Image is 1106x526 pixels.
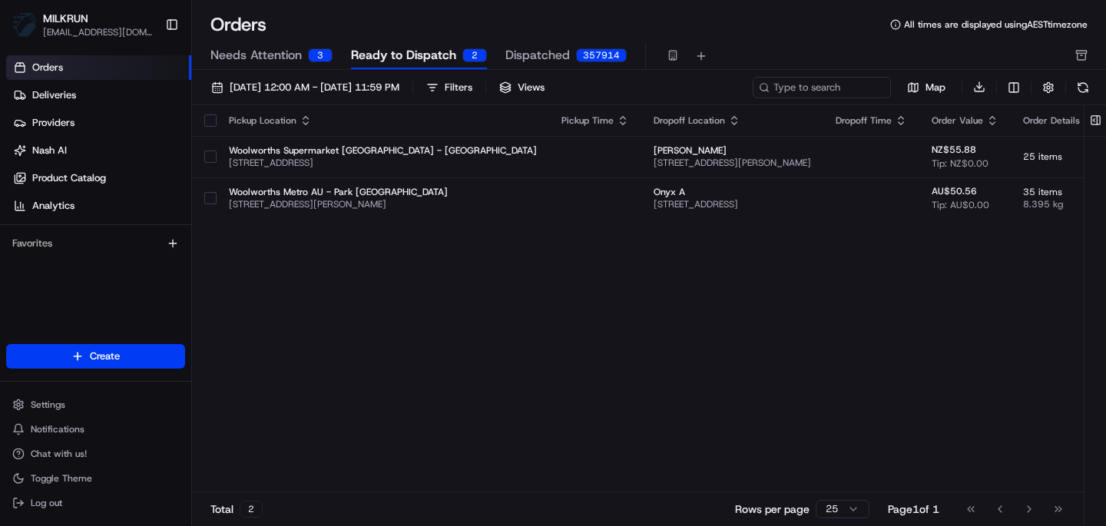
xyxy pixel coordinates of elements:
button: Refresh [1072,77,1094,98]
span: Notifications [31,423,84,435]
div: Pickup Location [229,114,537,127]
a: Nash AI [6,138,191,163]
button: MILKRUNMILKRUN[EMAIL_ADDRESS][DOMAIN_NAME] [6,6,159,43]
span: Dispatched [505,46,570,65]
button: [DATE] 12:00 AM - [DATE] 11:59 PM [204,77,406,98]
button: Map [897,78,955,97]
span: 8.395 kg [1023,198,1100,210]
button: [EMAIL_ADDRESS][DOMAIN_NAME] [43,26,153,38]
div: 2 [462,48,487,62]
span: Orders [32,61,63,74]
div: Total [210,501,263,518]
button: Notifications [6,418,185,440]
button: MILKRUN [43,11,88,26]
span: All times are displayed using AEST timezone [904,18,1088,31]
div: Dropoff Location [654,114,811,127]
button: Filters [419,77,479,98]
img: MILKRUN [12,12,37,37]
span: Woolworths Supermarket [GEOGRAPHIC_DATA] - [GEOGRAPHIC_DATA] [229,144,537,157]
button: Create [6,344,185,369]
span: Log out [31,497,62,509]
span: Create [90,349,120,363]
a: Analytics [6,194,191,218]
span: [STREET_ADDRESS] [229,157,537,169]
span: [STREET_ADDRESS] [654,198,811,210]
div: Favorites [6,231,185,256]
p: Rows per page [735,501,810,517]
span: Onyx A [654,186,811,198]
span: Tip: NZ$0.00 [932,157,988,170]
span: [STREET_ADDRESS][PERSON_NAME] [654,157,811,169]
div: 357914 [576,48,627,62]
span: [STREET_ADDRESS][PERSON_NAME] [229,198,537,210]
span: Chat with us! [31,448,87,460]
a: Product Catalog [6,166,191,190]
button: Log out [6,492,185,514]
span: Analytics [32,199,75,213]
div: Order Value [932,114,998,127]
input: Type to search [753,77,891,98]
a: Providers [6,111,191,135]
span: 35 items [1023,186,1100,198]
span: Needs Attention [210,46,302,65]
span: Map [926,81,945,94]
div: Dropoff Time [836,114,907,127]
span: Settings [31,399,65,411]
div: 2 [240,501,263,518]
button: Chat with us! [6,443,185,465]
span: Product Catalog [32,171,106,185]
span: Woolworths Metro AU - Park [GEOGRAPHIC_DATA] [229,186,537,198]
span: Views [518,81,545,94]
a: Orders [6,55,191,80]
span: Ready to Dispatch [351,46,456,65]
a: Deliveries [6,83,191,108]
span: Deliveries [32,88,76,102]
span: Toggle Theme [31,472,92,485]
span: Tip: AU$0.00 [932,199,989,211]
h1: Orders [210,12,267,37]
span: [DATE] 12:00 AM - [DATE] 11:59 PM [230,81,399,94]
span: [PERSON_NAME] [654,144,811,157]
div: Page 1 of 1 [888,501,939,517]
button: Toggle Theme [6,468,185,489]
button: Settings [6,394,185,415]
div: Order Details [1023,114,1100,127]
div: 3 [308,48,333,62]
div: Pickup Time [561,114,629,127]
span: NZ$55.88 [932,144,976,156]
div: Filters [445,81,472,94]
span: Nash AI [32,144,67,157]
span: AU$50.56 [932,185,977,197]
span: Providers [32,116,75,130]
button: Views [492,77,551,98]
span: 25 items [1023,151,1100,163]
